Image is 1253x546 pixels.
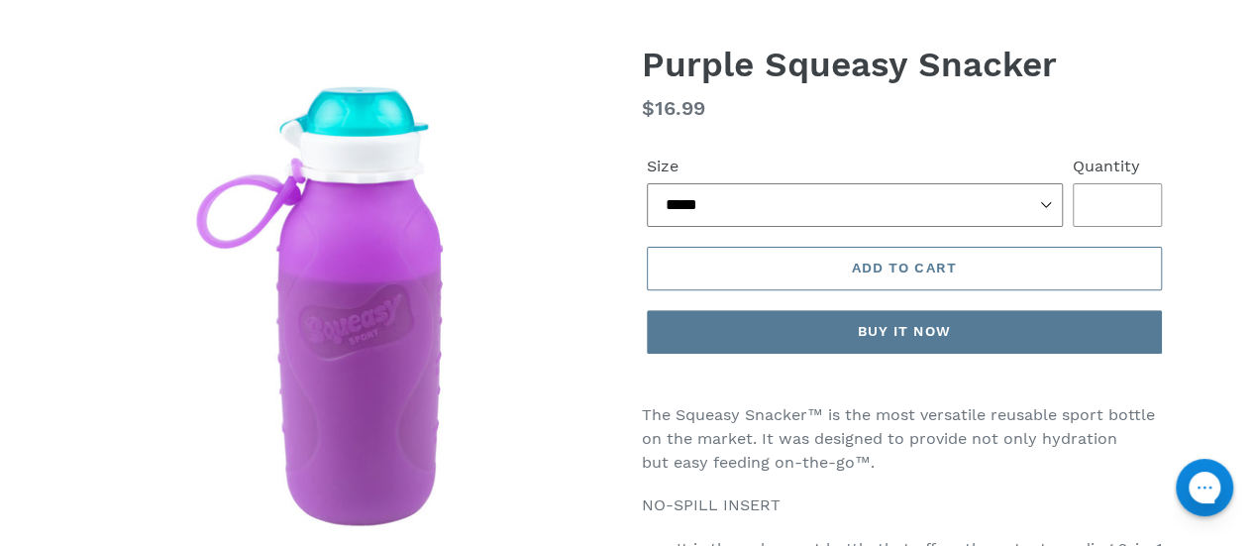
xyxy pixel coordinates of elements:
p: The Squeasy Snacker™ is the most versatile reusable sport bottle on the market. It was designed t... [642,403,1167,475]
button: Add to cart [647,247,1162,290]
label: Size [647,155,1063,178]
span: Add to cart [851,260,956,275]
label: Quantity [1073,155,1162,178]
span: $16.99 [642,96,705,120]
h1: Purple Squeasy Snacker [642,44,1167,85]
button: Buy it now [647,310,1162,354]
p: NO-SPILL INSERT [642,493,1167,517]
